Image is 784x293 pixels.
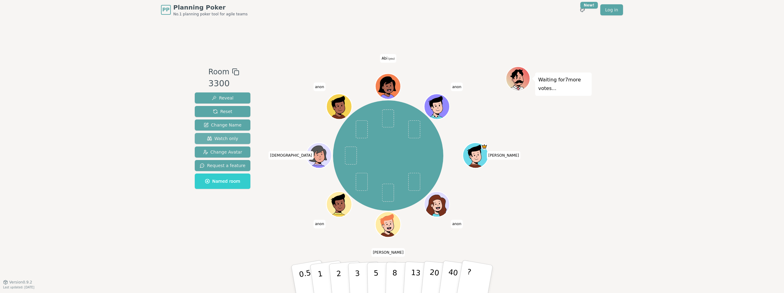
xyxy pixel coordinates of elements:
[207,135,238,142] span: Watch only
[205,178,240,184] span: Named room
[195,146,250,158] button: Change Avatar
[195,160,250,171] button: Request a feature
[387,57,395,60] span: (you)
[161,3,248,17] a: PPPlanning PokerNo.1 planning poker tool for agile teams
[9,280,32,285] span: Version 0.9.2
[580,2,598,9] div: New!
[212,95,233,101] span: Reveal
[162,6,169,14] span: PP
[204,122,241,128] span: Change Name
[213,108,232,115] span: Reset
[481,143,488,150] span: Dan is the host
[195,106,250,117] button: Reset
[313,83,326,91] span: Click to change your name
[3,286,34,289] span: Last updated: [DATE]
[195,119,250,131] button: Change Name
[208,77,239,90] div: 3300
[195,133,250,144] button: Watch only
[380,54,396,63] span: Click to change your name
[173,3,248,12] span: Planning Poker
[203,149,242,155] span: Change Avatar
[600,4,623,15] a: Log in
[538,76,589,93] p: Waiting for 7 more votes...
[451,220,463,229] span: Click to change your name
[577,4,588,15] button: New!
[195,92,250,104] button: Reveal
[269,151,313,160] span: Click to change your name
[208,66,229,77] span: Room
[200,162,245,169] span: Request a feature
[313,220,326,229] span: Click to change your name
[376,74,400,98] button: Click to change your avatar
[3,280,32,285] button: Version0.9.2
[371,248,405,257] span: Click to change your name
[451,83,463,91] span: Click to change your name
[173,12,248,17] span: No.1 planning poker tool for agile teams
[195,174,250,189] button: Named room
[487,151,521,160] span: Click to change your name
